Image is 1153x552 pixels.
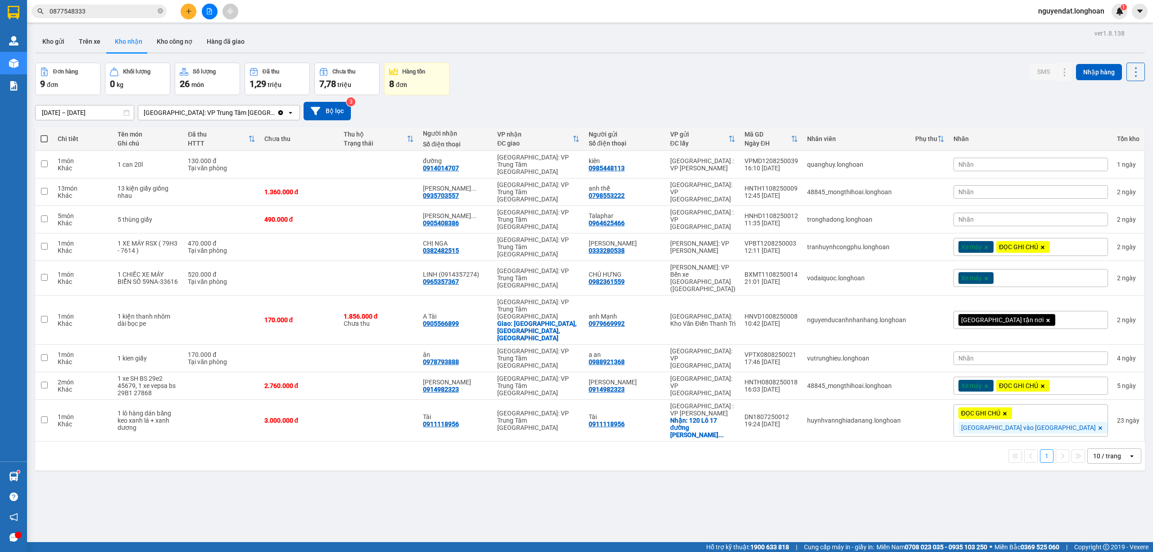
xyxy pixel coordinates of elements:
[744,271,798,278] div: BXMT1108250014
[589,247,625,254] div: 0333280538
[497,298,580,320] div: [GEOGRAPHIC_DATA]: VP Trung Tâm [GEOGRAPHIC_DATA]
[423,157,488,164] div: đường
[58,271,109,278] div: 1 món
[1040,449,1053,463] button: 1
[807,188,906,196] div: 48845_mongthihoai.longhoan
[188,278,255,285] div: Tại văn phòng
[744,278,798,285] div: 21:01 [DATE]
[58,135,109,142] div: Chi tiết
[423,313,488,320] div: A Tài
[589,157,661,164] div: kiên
[423,320,459,327] div: 0905566899
[1076,64,1122,80] button: Nhập hàng
[264,382,335,389] div: 2.760.000 đ
[744,140,791,147] div: Ngày ĐH
[264,316,335,324] div: 170.000 đ
[958,161,974,168] span: Nhãn
[227,8,233,14] span: aim
[118,216,179,223] div: 5 thùng giấy
[188,131,248,138] div: Đã thu
[423,379,488,386] div: vũ đình tiến
[144,108,275,117] div: [GEOGRAPHIC_DATA]: VP Trung Tâm [GEOGRAPHIC_DATA]
[589,320,625,327] div: 0979669992
[263,68,279,75] div: Đã thu
[58,351,109,358] div: 1 món
[589,240,661,247] div: LƯU HOÀNG PHONG
[958,188,974,196] span: Nhãn
[58,247,109,254] div: Khác
[105,63,170,95] button: Khối lượng0kg
[304,102,351,120] button: Bộ lọc
[670,375,735,397] div: [GEOGRAPHIC_DATA]: VP [GEOGRAPHIC_DATA]
[344,131,407,138] div: Thu hộ
[1117,355,1139,362] div: 4
[744,420,798,428] div: 19:24 [DATE]
[396,81,407,88] span: đơn
[58,278,109,285] div: Khác
[423,413,488,420] div: Tài
[110,78,115,89] span: 0
[670,313,735,327] div: [GEOGRAPHIC_DATA]: Kho Văn Điển Thanh Trì
[339,127,418,151] th: Toggle SortBy
[9,493,18,501] span: question-circle
[497,347,580,369] div: [GEOGRAPHIC_DATA]: VP Trung Tâm [GEOGRAPHIC_DATA]
[314,63,380,95] button: Chưa thu7,78 triệu
[423,386,459,393] div: 0914982323
[905,543,987,551] strong: 0708 023 035 - 0935 103 250
[8,6,19,19] img: logo-vxr
[344,313,414,327] div: Chưa thu
[58,240,109,247] div: 1 món
[999,243,1038,251] span: ĐỌC GHI CHÚ
[497,140,572,147] div: ĐC giao
[58,413,109,420] div: 1 món
[40,78,45,89] span: 9
[589,278,625,285] div: 0982361559
[744,379,798,386] div: HNTH0808250018
[804,542,874,552] span: Cung cấp máy in - giấy in:
[744,212,798,219] div: HNHD1108250012
[497,181,580,203] div: [GEOGRAPHIC_DATA]: VP Trung Tâm [GEOGRAPHIC_DATA]
[876,542,987,552] span: Miền Nam
[118,410,179,431] div: 1 lô hàng dán băng keo xanh lá + xanh dương
[264,417,335,424] div: 3.000.000 đ
[744,240,798,247] div: VPBT1208250003
[9,472,18,481] img: warehouse-icon
[118,375,179,397] div: 1 xe SH BS 29e2 45679, 1 xe vepsa bs 29B1 27868
[911,127,949,151] th: Toggle SortBy
[807,355,906,362] div: vutrunghieu.longhoan
[402,68,425,75] div: Hàng tồn
[58,386,109,393] div: Khác
[744,192,798,199] div: 12:45 [DATE]
[9,36,18,46] img: warehouse-icon
[35,31,72,52] button: Kho gửi
[9,81,18,91] img: solution-icon
[183,127,259,151] th: Toggle SortBy
[186,8,192,14] span: plus
[319,78,336,89] span: 7,78
[276,108,277,117] input: Selected Khánh Hòa: VP Trung Tâm TP Nha Trang.
[670,402,735,417] div: [GEOGRAPHIC_DATA] : VP [PERSON_NAME]
[497,209,580,230] div: [GEOGRAPHIC_DATA]: VP Trung Tâm [GEOGRAPHIC_DATA]
[250,78,266,89] span: 1,29
[1128,452,1135,460] svg: open
[1122,188,1136,196] span: ngày
[58,157,109,164] div: 1 món
[1122,355,1136,362] span: ngày
[589,192,625,199] div: 0798553222
[58,185,109,192] div: 13 món
[1122,161,1136,168] span: ngày
[200,31,252,52] button: Hàng đã giao
[58,358,109,365] div: Khác
[1122,274,1136,282] span: ngày
[188,358,255,365] div: Tại văn phòng
[36,105,134,120] input: Select a date range.
[188,164,255,172] div: Tại văn phòng
[58,320,109,327] div: Khác
[589,131,661,138] div: Người gửi
[493,127,584,151] th: Toggle SortBy
[193,68,216,75] div: Số lượng
[915,135,937,142] div: Phụ thu
[497,410,580,431] div: [GEOGRAPHIC_DATA]: VP Trung Tâm [GEOGRAPHIC_DATA]
[1132,4,1148,19] button: caret-down
[807,135,906,142] div: Nhân viên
